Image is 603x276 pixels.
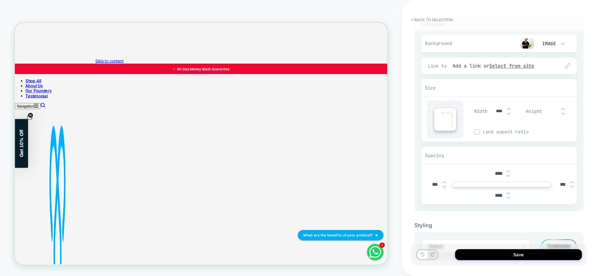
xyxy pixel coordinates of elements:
[565,63,570,69] img: edit
[507,108,510,110] img: up
[443,185,446,188] img: down
[507,170,510,173] img: up
[34,108,41,115] a: Search
[5,143,12,179] span: Get 10% Off
[16,123,23,130] button: Close teaser
[541,41,556,47] div: Image
[571,181,574,184] img: up
[526,108,542,114] span: Height
[489,63,534,69] u: Select from site
[453,63,552,69] div: Add a link or
[561,112,565,115] img: down
[414,222,584,229] div: Styling
[507,174,510,177] img: down
[14,74,35,81] a: Shop All
[474,108,487,114] span: Width
[407,14,456,25] button: < Back to selection
[425,153,444,159] span: Spacing
[443,181,446,184] img: up
[14,94,44,101] a: Testimonial
[107,48,145,54] a: Skip to content
[3,109,25,114] span: Navigation
[425,85,436,91] span: Size
[520,38,534,49] img: preview
[483,129,577,135] span: Lock aspect ratio
[455,249,582,260] button: Save
[507,192,510,195] img: up
[441,110,454,128] img: edit
[571,185,574,188] img: down
[14,81,37,88] a: About Us
[507,196,510,199] img: down
[425,40,461,46] span: Background
[217,59,286,65] span: 90-Day Money-Back Guarantee
[561,108,565,110] img: up
[507,112,510,115] img: down
[428,63,449,69] span: Link to
[14,88,49,94] a: Our Founders
[211,59,215,65] span: 🗸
